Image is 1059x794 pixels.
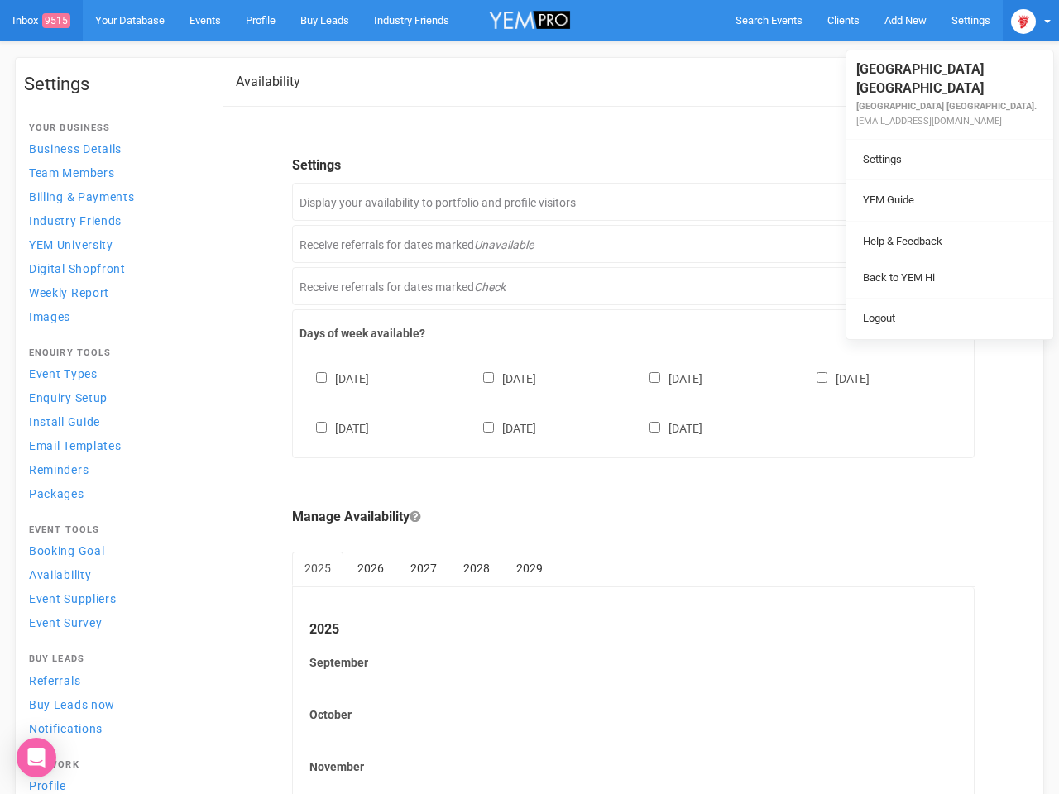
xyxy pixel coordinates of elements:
[299,419,369,437] label: [DATE]
[29,722,103,735] span: Notifications
[24,233,206,256] a: YEM University
[800,369,870,387] label: [DATE]
[467,419,536,437] label: [DATE]
[24,587,206,610] a: Event Suppliers
[29,544,104,557] span: Booking Goal
[29,592,117,605] span: Event Suppliers
[29,190,135,203] span: Billing & Payments
[851,303,1049,335] a: Logout
[29,348,201,358] h4: Enquiry Tools
[24,482,206,505] a: Packages
[24,386,206,409] a: Enquiry Setup
[29,310,70,323] span: Images
[316,372,327,383] input: [DATE]
[856,101,1037,112] small: [GEOGRAPHIC_DATA] [GEOGRAPHIC_DATA].
[29,616,102,629] span: Event Survey
[483,372,494,383] input: [DATE]
[398,552,449,585] a: 2027
[29,142,122,155] span: Business Details
[299,325,967,342] label: Days of week available?
[29,166,114,179] span: Team Members
[649,422,660,433] input: [DATE]
[29,262,126,275] span: Digital Shopfront
[24,209,206,232] a: Industry Friends
[29,123,201,133] h4: Your Business
[649,372,660,383] input: [DATE]
[504,552,555,585] a: 2029
[29,286,109,299] span: Weekly Report
[24,611,206,634] a: Event Survey
[29,463,89,476] span: Reminders
[24,281,206,304] a: Weekly Report
[29,760,201,770] h4: Network
[24,257,206,280] a: Digital Shopfront
[42,13,70,28] span: 9515
[299,369,369,387] label: [DATE]
[884,14,927,26] span: Add New
[29,367,98,380] span: Event Types
[29,487,84,500] span: Packages
[292,552,343,586] a: 2025
[24,185,206,208] a: Billing & Payments
[1011,9,1036,34] img: open-uri20250107-2-1pbi2ie
[17,738,56,777] div: Open Intercom Messenger
[24,137,206,160] a: Business Details
[856,61,984,96] span: [GEOGRAPHIC_DATA] [GEOGRAPHIC_DATA]
[851,226,1049,258] a: Help & Feedback
[309,620,957,639] legend: 2025
[633,419,702,437] label: [DATE]
[24,305,206,328] a: Images
[24,74,206,94] h1: Settings
[345,552,396,585] a: 2026
[29,391,108,404] span: Enquiry Setup
[316,422,327,433] input: [DATE]
[29,415,100,428] span: Install Guide
[292,508,975,527] legend: Manage Availability
[24,693,206,715] a: Buy Leads now
[24,161,206,184] a: Team Members
[309,654,957,671] label: September
[24,539,206,562] a: Booking Goal
[309,758,957,775] label: November
[24,563,206,586] a: Availability
[483,422,494,433] input: [DATE]
[292,267,975,305] div: Receive referrals for dates marked
[29,238,113,251] span: YEM University
[29,439,122,452] span: Email Templates
[24,669,206,691] a: Referrals
[474,238,534,251] em: Unavailable
[474,280,506,294] em: Check
[292,156,975,175] legend: Settings
[851,184,1049,217] a: YEM Guide
[24,717,206,739] a: Notifications
[29,568,91,581] span: Availability
[236,74,300,89] h2: Availability
[467,369,536,387] label: [DATE]
[29,525,201,535] h4: Event Tools
[292,225,975,263] div: Receive referrals for dates marked
[24,434,206,457] a: Email Templates
[292,183,975,221] div: Display your availability to portfolio and profile visitors
[24,362,206,385] a: Event Types
[827,14,860,26] span: Clients
[309,706,957,723] label: October
[24,458,206,481] a: Reminders
[856,116,1002,127] small: [EMAIL_ADDRESS][DOMAIN_NAME]
[817,372,827,383] input: [DATE]
[633,369,702,387] label: [DATE]
[29,654,201,664] h4: Buy Leads
[736,14,803,26] span: Search Events
[851,262,1049,294] a: Back to YEM Hi
[851,144,1049,176] a: Settings
[24,410,206,433] a: Install Guide
[451,552,502,585] a: 2028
